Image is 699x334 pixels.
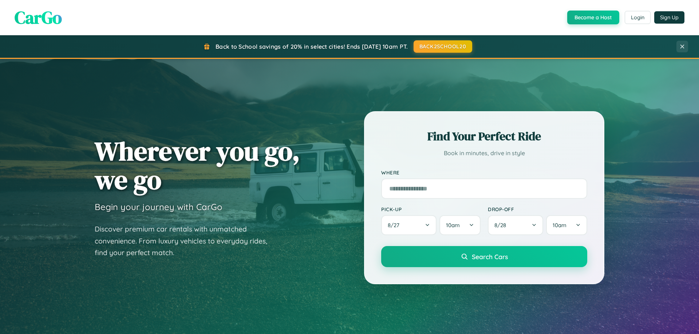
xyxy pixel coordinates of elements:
p: Book in minutes, drive in style [381,148,587,158]
p: Discover premium car rentals with unmatched convenience. From luxury vehicles to everyday rides, ... [95,223,277,259]
button: BACK2SCHOOL20 [414,40,472,53]
button: 8/27 [381,215,437,235]
h2: Find Your Perfect Ride [381,128,587,144]
span: CarGo [15,5,62,29]
span: Back to School savings of 20% in select cities! Ends [DATE] 10am PT. [216,43,408,50]
button: Become a Host [567,11,619,24]
h1: Wherever you go, we go [95,137,300,194]
span: 8 / 28 [494,222,510,229]
label: Where [381,169,587,176]
button: 10am [546,215,587,235]
label: Drop-off [488,206,587,212]
button: Login [625,11,651,24]
label: Pick-up [381,206,481,212]
span: 8 / 27 [388,222,403,229]
h3: Begin your journey with CarGo [95,201,222,212]
button: 10am [439,215,481,235]
button: Sign Up [654,11,684,24]
button: Search Cars [381,246,587,267]
button: 8/28 [488,215,543,235]
span: 10am [446,222,460,229]
span: Search Cars [472,253,508,261]
span: 10am [553,222,566,229]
